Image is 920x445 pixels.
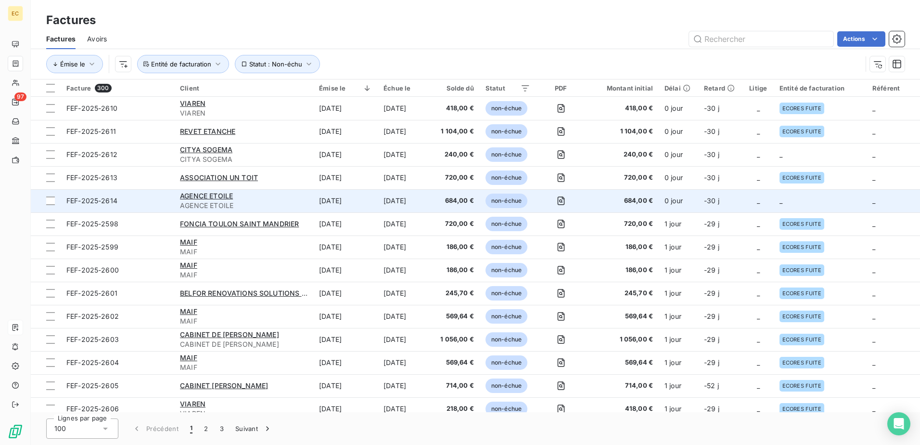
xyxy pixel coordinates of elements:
[66,84,91,92] span: Facture
[378,374,431,397] td: [DATE]
[313,397,378,420] td: [DATE]
[313,212,378,236] td: [DATE]
[180,173,258,182] span: ASSOCIATION UN TOIT
[8,6,23,21] div: EC
[436,381,474,391] span: 714,00 €
[659,143,698,166] td: 0 jour
[872,243,875,251] span: _
[782,221,821,227] span: ECORES FUITE
[313,374,378,397] td: [DATE]
[872,196,875,205] span: _
[872,358,875,366] span: _
[704,358,719,366] span: -29 j
[659,282,698,305] td: 1 jour
[757,266,760,274] span: _
[66,173,117,182] span: FEF-2025-2613
[66,266,119,274] span: FEF-2025-2600
[180,307,197,315] span: MAIF
[378,282,431,305] td: [DATE]
[872,381,875,390] span: _
[378,305,431,328] td: [DATE]
[184,419,198,439] button: 1
[313,351,378,374] td: [DATE]
[591,104,653,113] span: 418,00 €
[782,105,821,111] span: ECORES FUITE
[313,305,378,328] td: [DATE]
[66,220,118,228] span: FEF-2025-2598
[378,143,431,166] td: [DATE]
[872,173,875,182] span: _
[436,242,474,252] span: 186,00 €
[378,212,431,236] td: [DATE]
[591,173,653,183] span: 720,00 €
[235,55,320,73] button: Statut : Non-échu
[486,170,527,185] span: non-échue
[378,236,431,259] td: [DATE]
[782,314,821,319] span: ECORES FUITE
[313,189,378,212] td: [DATE]
[180,155,307,164] span: CITYA SOGEMA
[313,97,378,120] td: [DATE]
[180,99,205,107] span: VIAREN
[66,196,117,205] span: FEF-2025-2614
[757,335,760,343] span: _
[151,60,211,68] span: Entité de facturation
[486,286,527,301] span: non-échue
[486,263,527,277] span: non-échue
[313,259,378,282] td: [DATE]
[486,332,527,347] span: non-échue
[180,289,315,297] span: BELFOR RENOVATIONS SOLUTIONS BRS
[436,288,474,298] span: 245,70 €
[591,404,653,414] span: 418,00 €
[591,312,653,321] span: 569,64 €
[872,312,875,320] span: _
[436,173,474,183] span: 720,00 €
[872,405,875,413] span: _
[180,330,279,339] span: CABINET DE [PERSON_NAME]
[757,358,760,366] span: _
[757,220,760,228] span: _
[872,220,875,228] span: _
[659,97,698,120] td: 0 jour
[319,84,372,92] div: Émise le
[137,55,229,73] button: Entité de facturation
[486,101,527,116] span: non-échue
[704,312,719,320] span: -29 j
[14,92,26,101] span: 97
[659,351,698,374] td: 1 jour
[180,381,268,390] span: CABINET [PERSON_NAME]
[757,381,760,390] span: _
[46,55,103,73] button: Émise le
[66,381,118,390] span: FEF-2025-2605
[689,31,833,47] input: Rechercher
[757,127,760,135] span: _
[54,424,66,433] span: 100
[659,120,698,143] td: 0 jour
[872,127,875,135] span: _
[872,150,875,158] span: _
[249,60,302,68] span: Statut : Non-échu
[66,312,119,320] span: FEF-2025-2602
[782,129,821,134] span: ECORES FUITE
[704,289,719,297] span: -29 j
[436,312,474,321] span: 569,64 €
[704,127,719,135] span: -30 j
[782,337,821,342] span: ECORES FUITE
[436,84,474,92] div: Solde dû
[180,247,307,257] span: MAIF
[872,335,875,343] span: _
[486,147,527,162] span: non-échue
[378,166,431,189] td: [DATE]
[378,189,431,212] td: [DATE]
[180,353,197,362] span: MAIF
[46,12,96,29] h3: Factures
[436,265,474,275] span: 186,00 €
[704,104,719,112] span: -30 j
[872,289,875,297] span: _
[757,405,760,413] span: _
[46,34,76,44] span: Factures
[779,150,782,158] span: _
[659,305,698,328] td: 1 jour
[180,316,307,326] span: MAIF
[8,424,23,439] img: Logo LeanPay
